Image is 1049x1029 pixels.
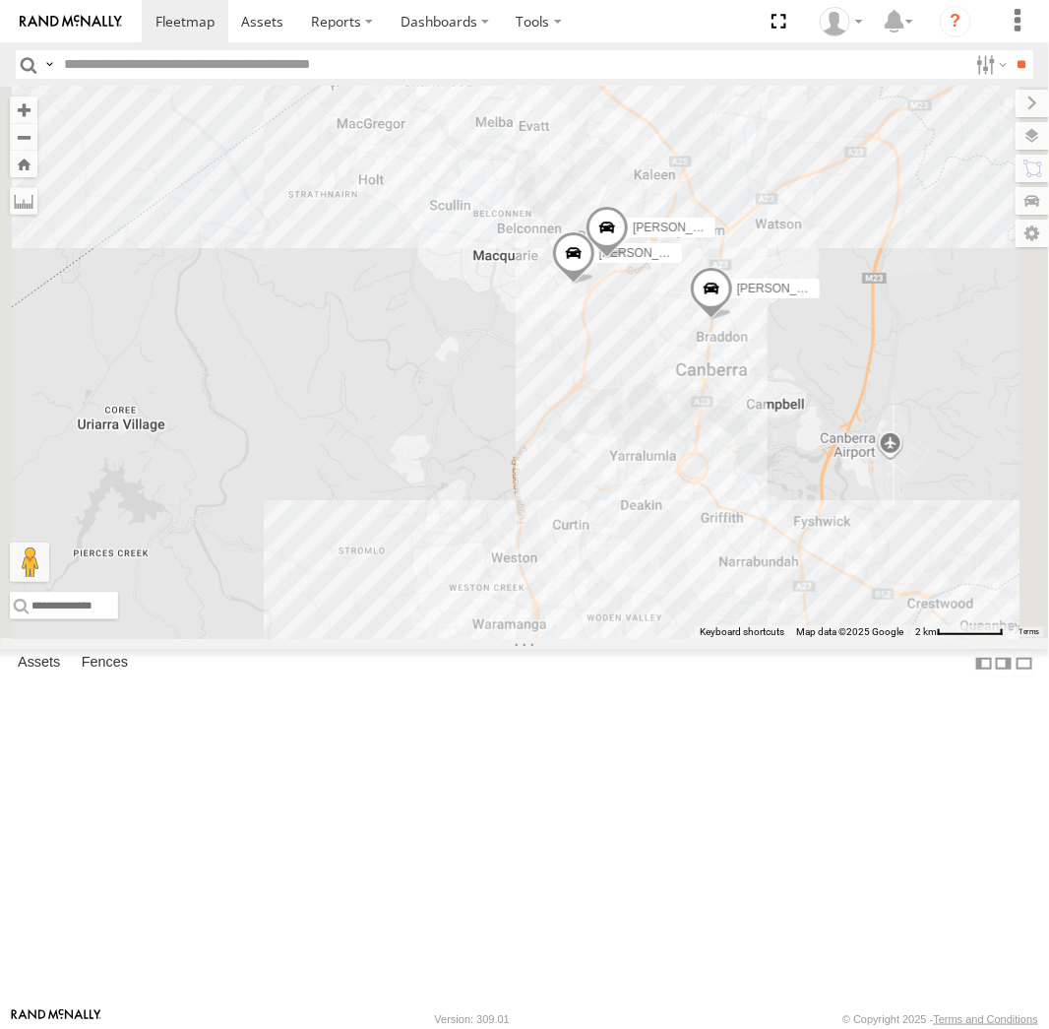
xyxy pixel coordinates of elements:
[10,543,49,582] button: Drag Pegman onto the map to open Street View
[1019,628,1040,636] a: Terms (opens in new tab)
[599,246,697,260] span: [PERSON_NAME]
[10,123,37,151] button: Zoom out
[72,650,138,677] label: Fences
[915,626,937,637] span: 2 km
[10,187,37,215] label: Measure
[737,281,834,294] span: [PERSON_NAME]
[994,649,1014,677] label: Dock Summary Table to the Right
[1015,649,1034,677] label: Hide Summary Table
[796,626,903,637] span: Map data ©2025 Google
[909,625,1010,639] button: Map Scale: 2 km per 64 pixels
[1016,220,1049,247] label: Map Settings
[435,1013,510,1025] div: Version: 309.01
[974,649,994,677] label: Dock Summary Table to the Left
[20,15,122,29] img: rand-logo.svg
[968,50,1011,79] label: Search Filter Options
[842,1013,1038,1025] div: © Copyright 2025 -
[41,50,57,79] label: Search Query
[11,1009,101,1029] a: Visit our Website
[8,650,70,677] label: Assets
[700,625,784,639] button: Keyboard shortcuts
[10,96,37,123] button: Zoom in
[813,7,870,36] div: Helen Mason
[934,1013,1038,1025] a: Terms and Conditions
[10,151,37,177] button: Zoom Home
[940,6,971,37] i: ?
[633,221,730,234] span: [PERSON_NAME]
